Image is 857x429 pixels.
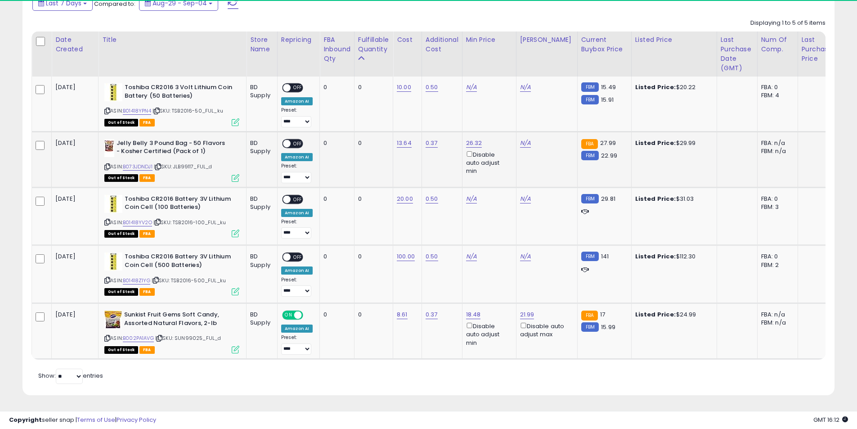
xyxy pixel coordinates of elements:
a: 0.50 [426,83,438,92]
small: FBM [581,82,599,92]
b: Sunkist Fruit Gems Soft Candy, Assorted Natural Flavors, 2-lb [124,311,233,330]
span: | SKU: JLB99117_FUL_d [154,163,212,170]
b: Listed Price: [635,139,676,147]
a: 10.00 [397,83,411,92]
span: 141 [601,252,609,261]
small: FBA [581,311,598,321]
a: N/A [466,83,477,92]
a: 0.37 [426,310,438,319]
b: Listed Price: [635,83,676,91]
a: B01418YPN4 [123,107,151,115]
a: N/A [520,252,531,261]
div: 0 [323,311,347,319]
small: FBM [581,194,599,203]
div: FBA inbound Qty [323,35,350,63]
span: FBA [139,230,155,238]
span: 2025-09-12 16:12 GMT [813,415,848,424]
div: Store Name [250,35,274,54]
small: FBM [581,322,599,332]
img: 51hM6Nn+U1L._SL40_.jpg [104,83,122,101]
div: Amazon AI [281,97,313,105]
div: Min Price [466,35,512,45]
div: Disable auto adjust max [520,321,570,339]
a: N/A [466,252,477,261]
span: | SKU: SUN99025_FUL_d [155,334,221,342]
div: Repricing [281,35,316,45]
a: N/A [520,194,531,203]
b: Listed Price: [635,310,676,319]
a: 26.32 [466,139,482,148]
div: Preset: [281,277,313,297]
span: ON [283,312,294,319]
a: 0.50 [426,252,438,261]
div: FBA: 0 [761,83,791,91]
a: N/A [520,139,531,148]
a: 0.37 [426,139,438,148]
span: OFF [291,140,305,147]
div: FBM: 2 [761,261,791,269]
div: BD Supply [250,195,270,211]
img: 41bDghevJCL._SL40_.jpg [104,139,114,157]
div: $112.30 [635,253,710,261]
a: 13.64 [397,139,412,148]
a: 21.99 [520,310,534,319]
a: 20.00 [397,194,413,203]
span: All listings that are currently out of stock and unavailable for purchase on Amazon [104,119,138,126]
div: [PERSON_NAME] [520,35,574,45]
div: [DATE] [55,195,91,203]
div: BD Supply [250,83,270,99]
b: Toshiba CR2016 Battery 3V Lithium Coin Cell (100 Batteries) [125,195,234,214]
div: seller snap | | [9,416,156,424]
div: FBA: n/a [761,311,791,319]
a: 0.50 [426,194,438,203]
div: 0 [323,253,347,261]
div: ASIN: [104,83,239,125]
div: 0 [323,139,347,147]
div: $31.03 [635,195,710,203]
div: FBA: 0 [761,253,791,261]
div: Preset: [281,107,313,127]
small: FBM [581,252,599,261]
b: Listed Price: [635,252,676,261]
span: All listings that are currently out of stock and unavailable for purchase on Amazon [104,288,138,296]
div: 0 [358,311,386,319]
img: 51Cd21zN1BL._SL40_.jpg [104,311,122,329]
span: All listings that are currently out of stock and unavailable for purchase on Amazon [104,346,138,354]
div: Cost [397,35,418,45]
a: N/A [520,83,531,92]
b: Listed Price: [635,194,676,203]
small: FBM [581,95,599,104]
span: | SKU: TSB2016-100_FUL_ku [153,219,226,226]
div: Title [102,35,242,45]
span: All listings that are currently out of stock and unavailable for purchase on Amazon [104,174,138,182]
span: | SKU: TSB2016-500_FUL_ku [152,277,226,284]
div: FBA: 0 [761,195,791,203]
a: B01418Z1YG [123,277,150,284]
span: | SKU: TSB2016-50_FUL_ku [153,107,223,114]
span: 15.49 [601,83,616,91]
img: 51hM6Nn+U1L._SL40_.jpg [104,195,122,213]
small: FBA [581,139,598,149]
div: Num of Comp. [761,35,794,54]
div: Amazon AI [281,325,313,333]
div: 0 [358,195,386,203]
small: FBM [581,151,599,160]
div: 0 [358,253,386,261]
b: Toshiba CR2016 Battery 3V Lithium Coin Cell (500 Batteries) [125,253,234,271]
div: FBA: n/a [761,139,791,147]
a: B01418YV2O [123,219,152,226]
span: FBA [139,288,155,296]
span: 17 [600,310,605,319]
img: 51hM6Nn+U1L._SL40_.jpg [104,253,122,271]
div: ASIN: [104,139,239,181]
div: Date Created [55,35,94,54]
div: Preset: [281,334,313,355]
div: Listed Price [635,35,713,45]
div: Fulfillable Quantity [358,35,389,54]
div: [DATE] [55,253,91,261]
div: Preset: [281,219,313,239]
span: 22.99 [601,151,617,160]
div: 0 [323,195,347,203]
div: FBM: n/a [761,147,791,155]
span: 15.91 [601,95,614,104]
